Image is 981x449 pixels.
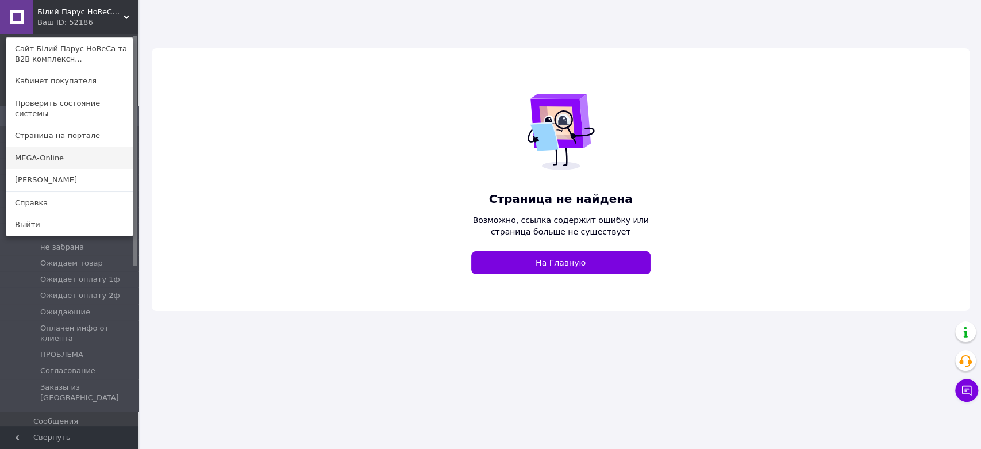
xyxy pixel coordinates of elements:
[6,93,133,125] a: Проверить состояние системы
[6,70,133,92] a: Кабинет покупателя
[6,192,133,214] a: Справка
[40,242,84,252] span: не забрана
[40,290,120,301] span: Ожидает оплату 2ф
[6,38,133,70] a: Сайт Білий Парус HoReCa та B2B комплексн...
[955,379,978,402] button: Чат с покупателем
[6,214,133,236] a: Выйти
[471,191,651,208] span: Страница не найдена
[40,323,134,344] span: Оплачен инфо от клиента
[40,258,103,268] span: Ожидаем товар
[40,307,90,317] span: Ожидающие
[6,125,133,147] a: Страница на портале
[471,214,651,237] span: Возможно, ссылка содержит ошибку или страница больше не существует
[6,147,133,169] a: MEGA-Online
[6,169,133,191] a: [PERSON_NAME]
[471,251,651,274] a: На Главную
[37,17,86,28] div: Ваш ID: 52186
[40,382,134,403] span: Заказы из [GEOGRAPHIC_DATA]
[40,350,83,360] span: ПРОБЛЕМА
[40,274,120,285] span: Ожидает оплату 1ф
[40,366,95,376] span: Согласование
[37,7,124,17] span: Білий Парус HoReCa та B2B комплексне обслуговування
[33,416,78,427] span: Сообщения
